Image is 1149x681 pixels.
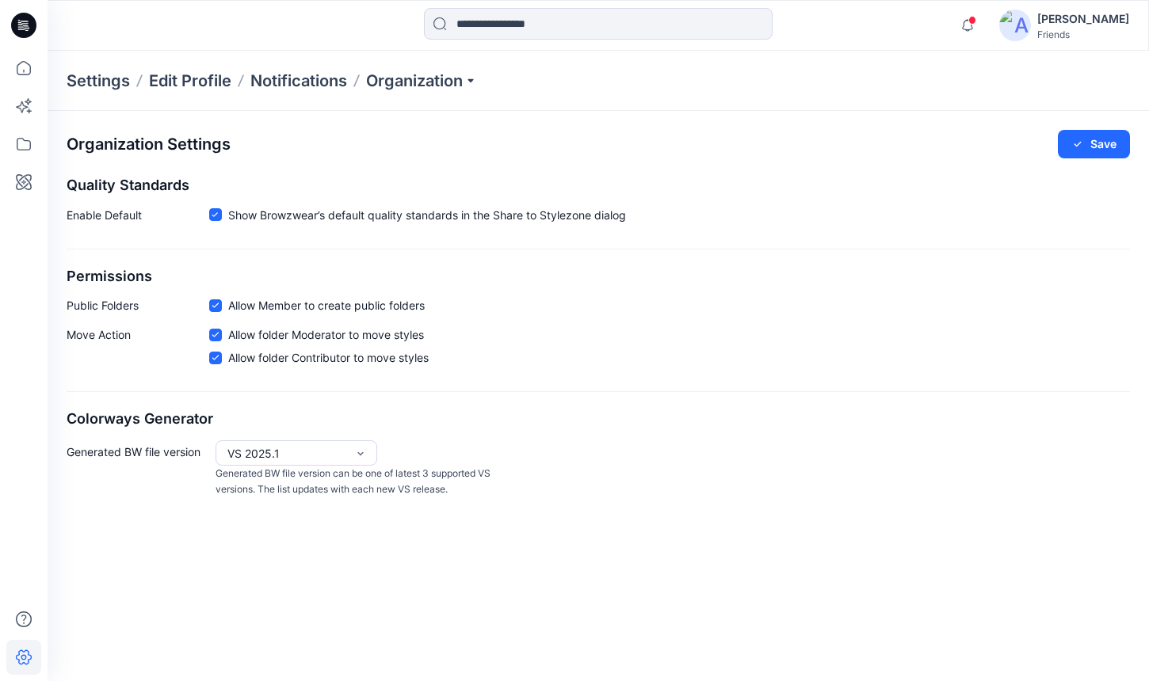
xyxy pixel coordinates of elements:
[67,440,209,498] p: Generated BW file version
[1037,10,1129,29] div: [PERSON_NAME]
[67,326,209,372] p: Move Action
[149,70,231,92] a: Edit Profile
[67,135,231,154] h2: Organization Settings
[228,297,425,314] span: Allow Member to create public folders
[999,10,1031,41] img: avatar
[1058,130,1130,158] button: Save
[67,297,209,314] p: Public Folders
[67,411,1130,428] h2: Colorways Generator
[228,207,626,223] span: Show Browzwear’s default quality standards in the Share to Stylezone dialog
[216,466,498,498] p: Generated BW file version can be one of latest 3 supported VS versions. The list updates with eac...
[228,326,424,343] span: Allow folder Moderator to move styles
[1037,29,1129,40] div: Friends
[67,70,130,92] p: Settings
[227,445,346,462] div: VS 2025.1
[67,207,209,230] p: Enable Default
[67,268,1130,285] h2: Permissions
[67,177,1130,194] h2: Quality Standards
[250,70,347,92] a: Notifications
[228,349,429,366] span: Allow folder Contributor to move styles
